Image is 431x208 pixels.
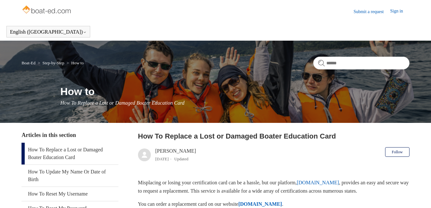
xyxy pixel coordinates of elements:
[37,60,65,65] li: Step-by-Step
[22,4,73,17] img: Boat-Ed Help Center home page
[138,179,409,195] p: Misplacing or losing your certification card can be a hassle, but our platform, , provides an eas...
[313,57,409,69] input: Search
[71,60,84,65] a: How to
[155,147,196,163] div: [PERSON_NAME]
[22,132,76,138] span: Articles in this section
[10,29,87,35] button: English ([GEOGRAPHIC_DATA])
[174,156,188,161] li: Updated
[22,143,118,164] a: How To Replace a Lost or Damaged Boater Education Card
[42,60,64,65] a: Step-by-Step
[354,8,390,15] a: Submit a request
[390,8,409,15] a: Sign in
[155,156,169,161] time: 04/08/2025, 12:48
[60,100,185,106] span: How To Replace a Lost or Damaged Boater Education Card
[60,84,409,99] h1: How to
[138,201,238,207] span: You can order a replacement card on our website
[22,187,118,201] a: How To Reset My Username
[138,131,409,141] h2: How To Replace a Lost or Damaged Boater Education Card
[409,187,426,203] div: Live chat
[297,180,339,185] a: [DOMAIN_NAME]
[238,201,282,207] a: [DOMAIN_NAME]
[22,165,118,187] a: How To Update My Name Or Date of Birth
[22,60,35,65] a: Boat-Ed
[22,60,37,65] li: Boat-Ed
[65,60,83,65] li: How to
[385,147,409,157] button: Follow Article
[282,201,283,207] span: .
